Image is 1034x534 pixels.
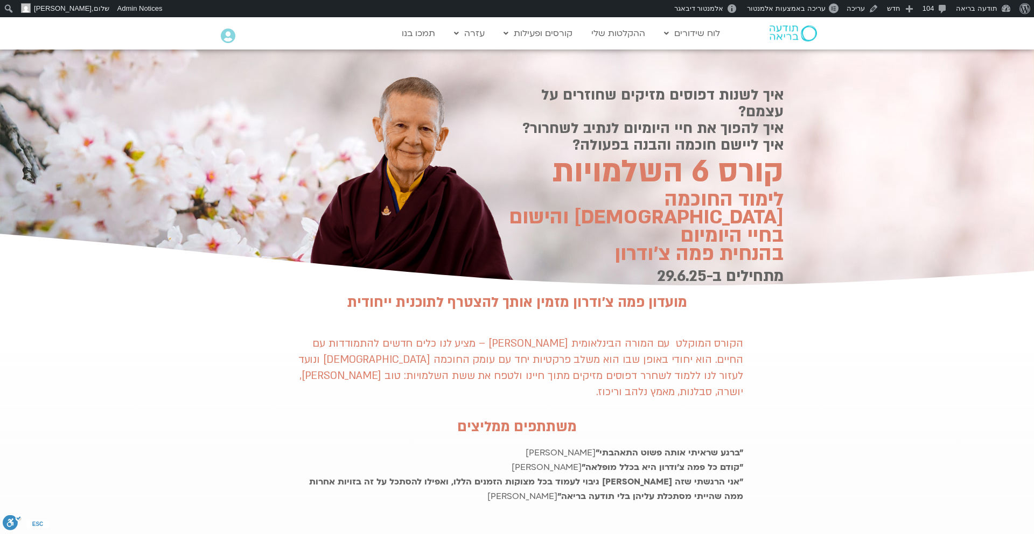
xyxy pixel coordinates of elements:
[586,23,651,44] a: ההקלטות שלי
[291,335,743,400] p: הקורס המוקלט עם המורה הבינלאומית [PERSON_NAME] – מציע לנו כלים חדשים להתמודדות עם החיים. הוא יחוד...
[493,267,784,285] h2: מתחילים ב-29.6.25
[493,158,784,186] h2: קורס 6 השלמויות
[596,447,743,459] strong: "ברגע שראיתי אותה פשוט התאהבתי״
[449,23,490,44] a: עזרה
[291,446,743,504] p: [PERSON_NAME] [PERSON_NAME] [PERSON_NAME]
[582,461,743,473] strong: ״קודם כל פמה צ׳ודרון היא בכלל מופלאה״
[291,419,743,435] h2: משתתפים ממליצים
[747,4,825,12] span: עריכה באמצעות אלמנטור
[659,23,725,44] a: לוח שידורים
[493,87,784,153] h2: איך לשנות דפוסים מזיקים שחוזרים על עצמם? איך להפוך את חיי היומיום לנתיב לשחרור? איך ליישם חוכמה ו...
[34,4,92,12] span: [PERSON_NAME]
[396,23,441,44] a: תמכו בנו
[498,23,578,44] a: קורסים ופעילות
[493,191,784,263] h2: לימוד החוכמה [DEMOGRAPHIC_DATA] והישום בחיי היומיום בהנחית פמה צ׳ודרון
[291,294,743,311] h2: מועדון פמה צ׳ודרון מזמין אותך להצטרף לתוכנית ייחודית
[309,476,743,502] strong: ״אני הרגשתי שזה [PERSON_NAME] גיבוי לעמוד בכל מצוקות הזמנים הללו, ואפילו להסתכל על זה בזויות אחרו...
[770,25,817,41] img: תודעה בריאה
